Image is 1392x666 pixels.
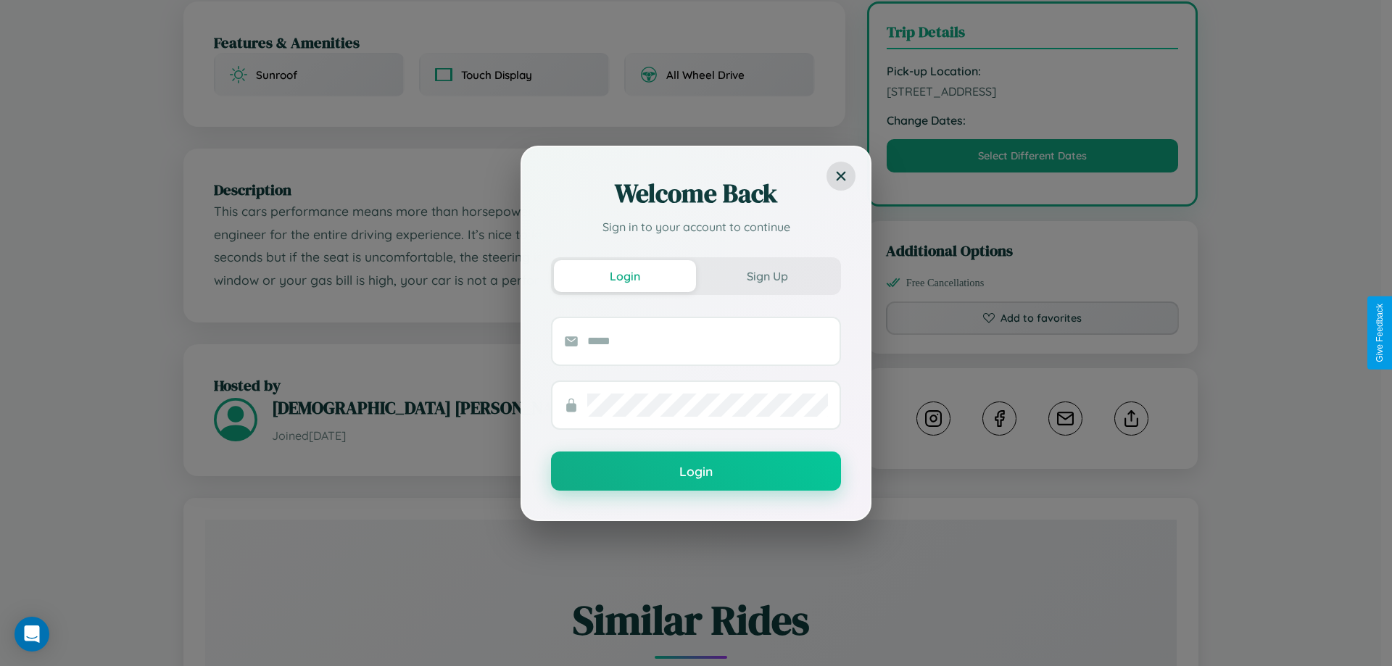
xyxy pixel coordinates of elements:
h2: Welcome Back [551,176,841,211]
button: Login [554,260,696,292]
button: Sign Up [696,260,838,292]
button: Login [551,451,841,491]
div: Give Feedback [1375,304,1385,362]
p: Sign in to your account to continue [551,218,841,236]
div: Open Intercom Messenger [14,617,49,652]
